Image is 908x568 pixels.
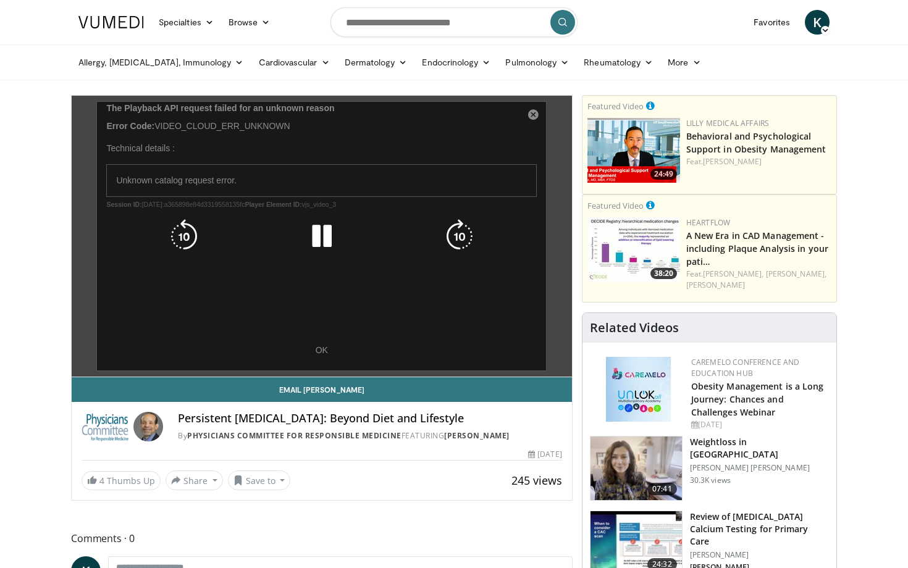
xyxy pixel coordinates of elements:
[686,130,826,155] a: Behavioral and Psychological Support in Obesity Management
[686,230,828,267] a: A New Era in CAD Management - including Plaque Analysis in your pati…
[660,50,708,75] a: More
[690,463,829,473] p: [PERSON_NAME] [PERSON_NAME]
[72,96,572,377] video-js: Video Player
[650,169,677,180] span: 24:49
[766,269,826,279] a: [PERSON_NAME],
[82,412,128,441] img: Physicians Committee for Responsible Medicine
[591,436,682,501] img: 9983fed1-7565-45be-8934-aef1103ce6e2.150x105_q85_crop-smart_upscale.jpg
[133,412,163,441] img: Avatar
[650,268,677,279] span: 38:20
[511,473,562,488] span: 245 views
[691,419,826,430] div: [DATE]
[82,471,161,490] a: 4 Thumbs Up
[71,50,251,75] a: Allergy, [MEDICAL_DATA], Immunology
[178,412,561,425] h4: Persistent [MEDICAL_DATA]: Beyond Diet and Lifestyle
[686,217,731,228] a: Heartflow
[690,511,829,548] h3: Review of [MEDICAL_DATA] Calcium Testing for Primary Care
[71,530,573,546] span: Comments 0
[647,483,677,495] span: 07:41
[686,280,745,290] a: [PERSON_NAME]
[228,470,291,490] button: Save to
[587,118,680,183] a: 24:49
[686,269,831,291] div: Feat.
[330,7,578,37] input: Search topics, interventions
[221,10,278,35] a: Browse
[72,377,572,402] a: Email [PERSON_NAME]
[587,118,680,183] img: ba3304f6-7838-4e41-9c0f-2e31ebde6754.png.150x105_q85_crop-smart_upscale.png
[99,475,104,487] span: 4
[590,436,829,501] a: 07:41 Weightloss in [GEOGRAPHIC_DATA] [PERSON_NAME] [PERSON_NAME] 30.3K views
[337,50,415,75] a: Dermatology
[686,118,770,128] a: Lilly Medical Affairs
[187,430,401,441] a: Physicians Committee for Responsible Medicine
[166,470,223,490] button: Share
[151,10,221,35] a: Specialties
[178,430,561,441] div: By FEATURING
[690,475,731,485] p: 30.3K views
[691,357,800,378] a: CaReMeLO Conference and Education Hub
[590,320,679,335] h4: Related Videos
[746,10,797,35] a: Favorites
[414,50,498,75] a: Endocrinology
[251,50,337,75] a: Cardiovascular
[690,436,829,461] h3: Weightloss in [GEOGRAPHIC_DATA]
[498,50,576,75] a: Pulmonology
[686,156,831,167] div: Feat.
[587,217,680,282] img: 738d0e2d-290f-4d89-8861-908fb8b721dc.150x105_q85_crop-smart_upscale.jpg
[703,269,763,279] a: [PERSON_NAME],
[587,101,644,112] small: Featured Video
[78,16,144,28] img: VuMedi Logo
[690,550,829,560] p: [PERSON_NAME]
[691,380,824,418] a: Obesity Management is a Long Journey: Chances and Challenges Webinar
[703,156,762,167] a: [PERSON_NAME]
[576,50,660,75] a: Rheumatology
[587,217,680,282] a: 38:20
[587,200,644,211] small: Featured Video
[606,357,671,422] img: 45df64a9-a6de-482c-8a90-ada250f7980c.png.150x105_q85_autocrop_double_scale_upscale_version-0.2.jpg
[528,449,561,460] div: [DATE]
[444,430,510,441] a: [PERSON_NAME]
[805,10,830,35] a: K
